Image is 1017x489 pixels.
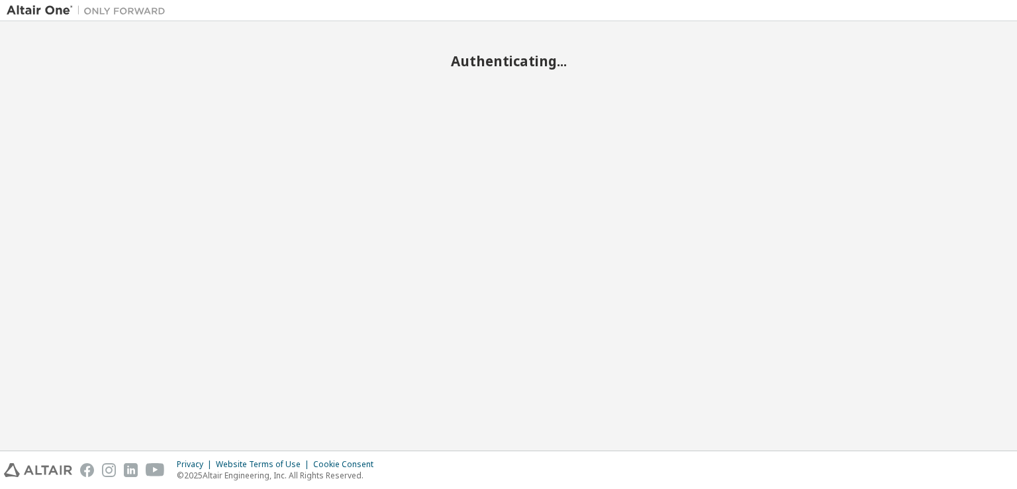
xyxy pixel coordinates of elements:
[177,459,216,470] div: Privacy
[216,459,313,470] div: Website Terms of Use
[7,4,172,17] img: Altair One
[80,463,94,477] img: facebook.svg
[177,470,381,481] p: © 2025 Altair Engineering, Inc. All Rights Reserved.
[313,459,381,470] div: Cookie Consent
[124,463,138,477] img: linkedin.svg
[146,463,165,477] img: youtube.svg
[4,463,72,477] img: altair_logo.svg
[102,463,116,477] img: instagram.svg
[7,52,1010,70] h2: Authenticating...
